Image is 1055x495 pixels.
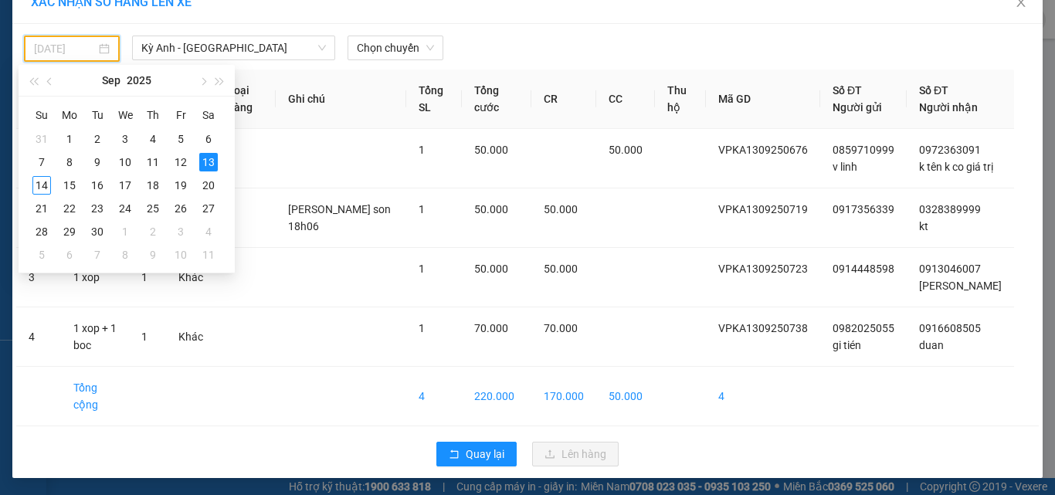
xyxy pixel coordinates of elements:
[88,199,107,218] div: 23
[919,161,993,173] span: k tên k co giá trị
[32,246,51,264] div: 5
[532,442,619,466] button: uploadLên hàng
[199,222,218,241] div: 4
[28,127,56,151] td: 2025-08-31
[139,174,167,197] td: 2025-09-18
[544,203,578,215] span: 50.000
[116,130,134,148] div: 3
[195,220,222,243] td: 2025-10-04
[474,203,508,215] span: 50.000
[139,197,167,220] td: 2025-09-25
[32,199,51,218] div: 21
[16,248,61,307] td: 3
[919,322,981,334] span: 0916608505
[139,220,167,243] td: 2025-10-02
[199,130,218,148] div: 6
[449,449,460,461] span: rollback
[718,322,808,334] span: VPKA1309250738
[88,176,107,195] div: 16
[116,153,134,171] div: 10
[61,367,129,426] td: Tổng cộng
[88,153,107,171] div: 9
[288,203,391,232] span: [PERSON_NAME] son 18h06
[56,197,83,220] td: 2025-09-22
[466,446,504,463] span: Quay lại
[167,243,195,266] td: 2025-10-10
[32,130,51,148] div: 31
[60,246,79,264] div: 6
[833,84,862,97] span: Số ĐT
[919,339,944,351] span: duan
[56,103,83,127] th: Mo
[111,197,139,220] td: 2025-09-24
[474,322,508,334] span: 70.000
[111,103,139,127] th: We
[544,322,578,334] span: 70.000
[88,130,107,148] div: 2
[419,322,425,334] span: 1
[28,151,56,174] td: 2025-09-07
[141,271,148,283] span: 1
[83,103,111,127] th: Tu
[531,70,596,129] th: CR
[167,220,195,243] td: 2025-10-03
[144,246,162,264] div: 9
[406,367,462,426] td: 4
[462,367,531,426] td: 220.000
[144,153,162,171] div: 11
[531,367,596,426] td: 170.000
[56,127,83,151] td: 2025-09-01
[28,197,56,220] td: 2025-09-21
[919,101,978,114] span: Người nhận
[833,339,861,351] span: gi tién
[111,151,139,174] td: 2025-09-10
[919,84,948,97] span: Số ĐT
[32,153,51,171] div: 7
[56,151,83,174] td: 2025-09-08
[199,246,218,264] div: 11
[139,127,167,151] td: 2025-09-04
[83,151,111,174] td: 2025-09-09
[919,220,928,232] span: kt
[419,263,425,275] span: 1
[171,130,190,148] div: 5
[28,103,56,127] th: Su
[83,243,111,266] td: 2025-10-07
[199,153,218,171] div: 13
[83,220,111,243] td: 2025-09-30
[56,243,83,266] td: 2025-10-06
[195,127,222,151] td: 2025-09-06
[706,70,820,129] th: Mã GD
[102,65,120,96] button: Sep
[28,174,56,197] td: 2025-09-14
[16,307,61,367] td: 4
[199,176,218,195] div: 20
[60,199,79,218] div: 22
[8,93,178,114] li: [PERSON_NAME]
[61,248,129,307] td: 1 xop
[16,129,61,188] td: 1
[919,280,1002,292] span: [PERSON_NAME]
[718,144,808,156] span: VPKA1309250676
[166,307,215,367] td: Khác
[171,199,190,218] div: 26
[167,197,195,220] td: 2025-09-26
[28,220,56,243] td: 2025-09-28
[195,197,222,220] td: 2025-09-27
[596,70,655,129] th: CC
[111,127,139,151] td: 2025-09-03
[116,222,134,241] div: 1
[919,263,981,275] span: 0913046007
[60,153,79,171] div: 8
[83,197,111,220] td: 2025-09-23
[919,144,981,156] span: 0972363091
[706,367,820,426] td: 4
[833,161,857,173] span: v linh
[833,203,894,215] span: 0917356339
[833,322,894,334] span: 0982025055
[276,70,406,129] th: Ghi chú
[195,151,222,174] td: 2025-09-13
[474,144,508,156] span: 50.000
[56,220,83,243] td: 2025-09-29
[127,65,151,96] button: 2025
